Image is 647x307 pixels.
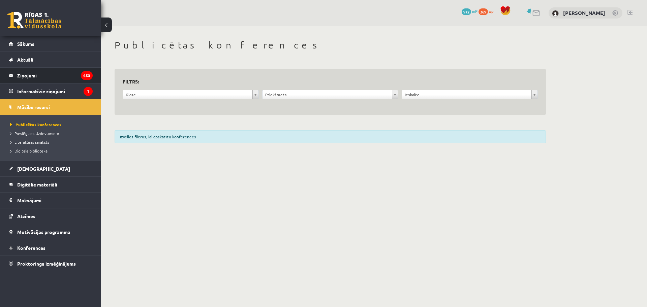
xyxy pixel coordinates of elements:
[9,193,93,208] a: Maksājumi
[17,41,34,47] span: Sākums
[263,90,398,99] a: Priekšmets
[10,139,49,145] span: Literatūras saraksts
[9,177,93,192] a: Digitālie materiāli
[10,122,61,127] span: Publicētas konferences
[9,36,93,52] a: Sākums
[9,208,93,224] a: Atzīmes
[84,87,93,96] i: 1
[10,148,48,153] span: Digitālā bibliotēka
[563,9,605,16] a: [PERSON_NAME]
[552,10,559,17] img: Davids Tarvids
[17,83,93,99] legend: Informatīvie ziņojumi
[10,130,94,136] a: Pieslēgties Uzdevumiem
[126,90,250,99] span: Klase
[17,181,57,187] span: Digitālie materiāli
[402,90,537,99] a: Ieskaite
[123,77,530,86] h3: Filtrs:
[9,240,93,255] a: Konferences
[7,12,61,29] a: Rīgas 1. Tālmācības vidusskola
[9,52,93,67] a: Aktuāli
[9,256,93,271] a: Proktoringa izmēģinājums
[9,83,93,99] a: Informatīvie ziņojumi1
[17,166,70,172] span: [DEMOGRAPHIC_DATA]
[17,261,76,267] span: Proktoringa izmēģinājums
[265,90,389,99] span: Priekšmets
[17,193,93,208] legend: Maksājumi
[10,131,59,136] span: Pieslēgties Uzdevumiem
[10,122,94,128] a: Publicētas konferences
[9,161,93,176] a: [DEMOGRAPHIC_DATA]
[17,57,33,63] span: Aktuāli
[9,99,93,115] a: Mācību resursi
[405,90,529,99] span: Ieskaite
[17,245,45,251] span: Konferences
[462,8,477,14] a: 972 mP
[472,8,477,14] span: mP
[17,104,50,110] span: Mācību resursi
[17,213,35,219] span: Atzīmes
[81,71,93,80] i: 453
[10,139,94,145] a: Literatūras saraksts
[9,224,93,240] a: Motivācijas programma
[10,148,94,154] a: Digitālā bibliotēka
[479,8,497,14] a: 369 xp
[123,90,258,99] a: Klase
[489,8,493,14] span: xp
[17,229,70,235] span: Motivācijas programma
[17,68,93,83] legend: Ziņojumi
[462,8,471,15] span: 972
[479,8,488,15] span: 369
[9,68,93,83] a: Ziņojumi453
[115,39,546,51] h1: Publicētas konferences
[115,130,546,143] div: Izvēlies filtrus, lai apskatītu konferences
